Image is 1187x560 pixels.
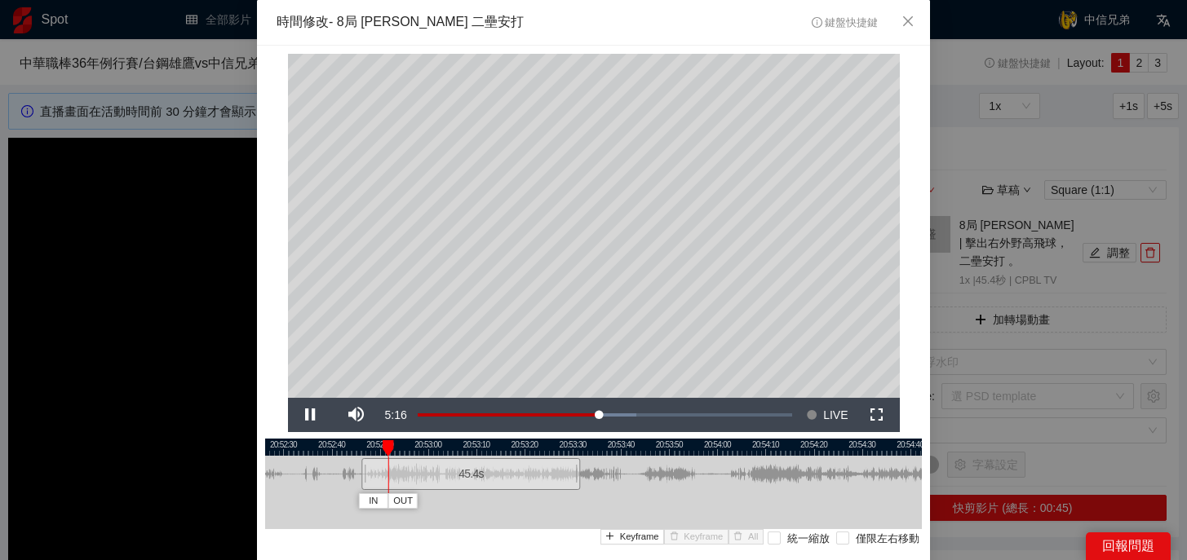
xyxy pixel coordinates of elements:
[823,398,848,432] span: LIVE
[605,531,614,542] span: plus
[288,398,334,432] button: Pause
[781,531,836,548] span: 統一縮放
[361,458,580,490] div: 45.4 s
[334,398,379,432] button: Mute
[890,441,931,449] div: 20:54:40
[369,494,378,509] span: IN
[1086,532,1171,560] div: 回報問題
[664,529,729,545] button: deleteKeyframe
[388,493,418,509] button: OUT
[393,494,413,509] span: OUT
[359,493,388,509] button: IN
[800,398,853,432] button: Seek to live, currently behind live
[288,54,900,398] div: Video Player
[901,15,915,28] span: close
[418,413,793,417] div: Progress Bar
[849,531,926,548] span: 僅限左右移動
[385,408,407,421] span: 5:16
[854,398,900,432] button: Fullscreen
[842,441,883,449] div: 20:54:30
[600,529,665,545] button: plusKeyframe
[729,529,764,545] button: deleteAll
[794,441,835,449] div: 20:54:20
[812,17,878,29] span: 鍵盤快捷鍵
[812,17,822,28] span: info-circle
[620,530,659,545] span: Keyframe
[277,13,524,32] div: 時間修改 - 8局 [PERSON_NAME] 二壘安打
